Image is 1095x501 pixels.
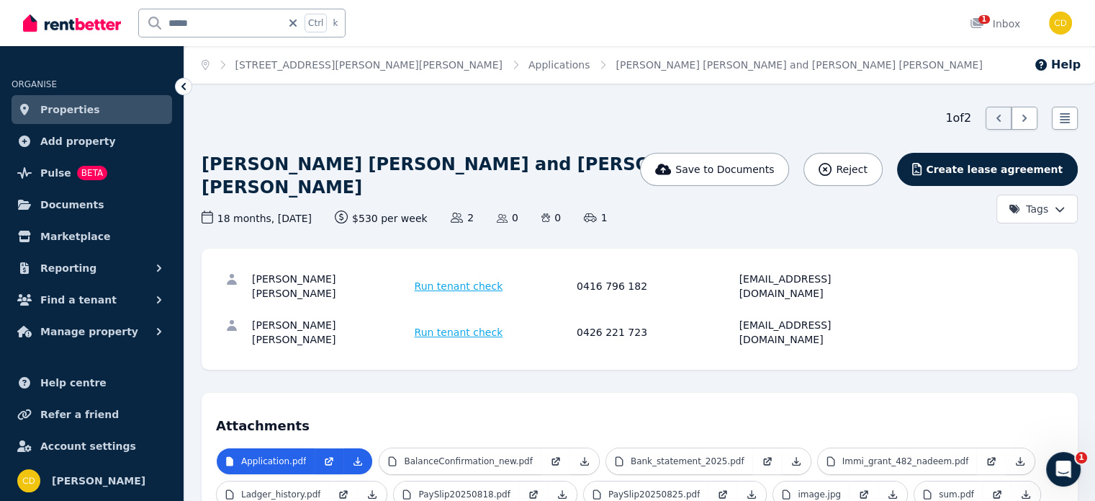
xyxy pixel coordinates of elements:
span: Refer a friend [40,406,119,423]
span: Help centre [40,374,107,391]
button: Tags [996,195,1078,223]
div: [EMAIL_ADDRESS][DOMAIN_NAME] [739,318,898,347]
a: BalanceConfirmation_new.pdf [379,448,541,474]
a: Download Attachment [1006,448,1035,474]
p: PaySlip20250818.pdf [418,489,510,500]
span: Marketplace [40,228,110,245]
p: Application.pdf [241,456,306,467]
span: Reporting [40,260,96,277]
span: 0 [497,210,518,225]
button: Create lease agreement [897,153,1078,186]
button: Reporting [12,254,172,283]
h1: [PERSON_NAME] [PERSON_NAME] and [PERSON_NAME] [PERSON_NAME] [202,153,782,199]
span: Pulse [40,164,71,182]
span: 2 [451,210,474,225]
div: Inbox [970,17,1020,31]
button: Find a tenant [12,285,172,314]
span: Tags [1009,202,1048,216]
p: sum.pdf [939,489,974,500]
a: Bank_statement_2025.pdf [606,448,753,474]
span: Manage property [40,323,138,340]
span: Properties [40,101,100,118]
div: [PERSON_NAME] [PERSON_NAME] [252,318,410,347]
a: Open in new Tab [315,448,343,474]
span: $530 per week [335,210,428,226]
a: Application.pdf [217,448,315,474]
button: Manage property [12,317,172,346]
img: Chris Dimitropoulos [1049,12,1072,35]
nav: Breadcrumb [184,46,1000,84]
span: 1 [584,210,607,225]
div: 0426 221 723 [577,318,735,347]
button: Reject [803,153,882,186]
a: Download Attachment [343,448,372,474]
span: Ctrl [305,14,327,32]
span: Documents [40,196,104,213]
a: PulseBETA [12,159,172,187]
h4: Attachments [216,407,1063,436]
a: Download Attachment [782,448,811,474]
div: [PERSON_NAME] [PERSON_NAME] [252,272,410,301]
a: Properties [12,95,172,124]
a: Open in new Tab [541,448,570,474]
span: Add property [40,133,116,150]
a: Open in new Tab [753,448,782,474]
span: [PERSON_NAME] [52,472,145,489]
button: Save to Documents [640,153,790,186]
span: Run tenant check [415,279,503,293]
img: RentBetter [23,12,121,34]
a: Add property [12,127,172,156]
a: Marketplace [12,222,172,251]
span: 1 of 2 [945,110,971,127]
span: [PERSON_NAME] [PERSON_NAME] and [PERSON_NAME] [PERSON_NAME] [616,58,982,72]
span: Save to Documents [675,162,774,177]
a: Immi_grant_482_nadeem.pdf [818,448,978,474]
a: Refer a friend [12,400,172,429]
p: PaySlip20250825.pdf [608,489,700,500]
span: Account settings [40,438,136,455]
button: Help [1034,56,1081,74]
a: Help centre [12,368,172,397]
a: Account settings [12,432,172,461]
p: Immi_grant_482_nadeem.pdf [842,456,969,467]
span: BETA [77,166,107,180]
p: Bank_statement_2025.pdf [631,456,744,467]
span: Create lease agreement [926,162,1063,177]
span: 18 months , [DATE] [202,210,312,226]
span: Reject [836,162,867,177]
a: Applications [528,59,590,71]
p: Ladger_history.pdf [241,489,320,500]
span: Find a tenant [40,291,117,309]
div: [EMAIL_ADDRESS][DOMAIN_NAME] [739,272,898,301]
span: 0 [541,210,561,225]
span: Run tenant check [415,325,503,340]
a: Download Attachment [570,448,599,474]
a: Open in new Tab [977,448,1006,474]
a: Documents [12,190,172,219]
img: Chris Dimitropoulos [17,469,40,492]
p: BalanceConfirmation_new.pdf [404,456,532,467]
div: 0416 796 182 [577,272,735,301]
span: 1 [978,15,990,24]
p: image.jpg [798,489,841,500]
iframe: Intercom live chat [1046,452,1081,487]
span: k [333,17,338,29]
span: ORGANISE [12,79,57,89]
a: [STREET_ADDRESS][PERSON_NAME][PERSON_NAME] [235,59,503,71]
span: 1 [1076,452,1087,464]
